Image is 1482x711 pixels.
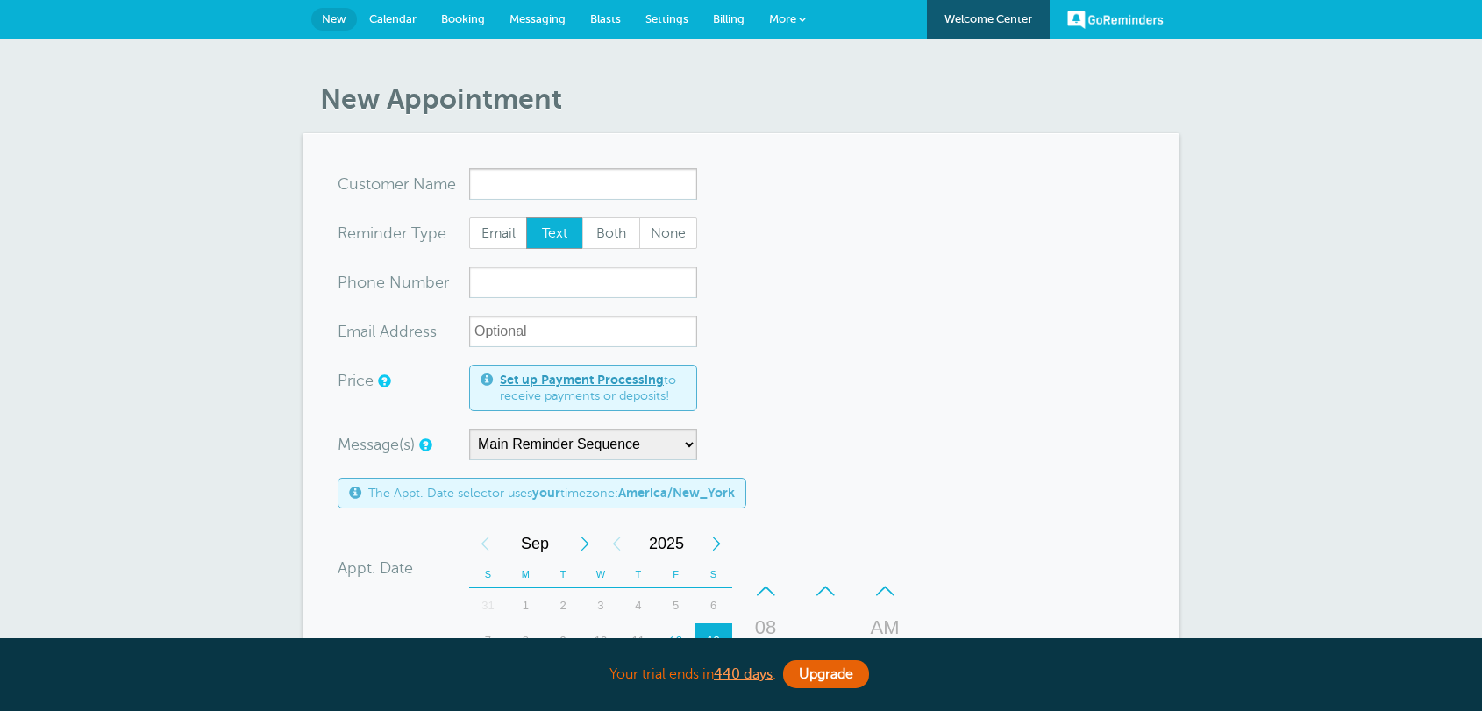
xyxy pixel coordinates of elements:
[441,12,485,25] span: Booking
[338,373,374,388] label: Price
[1412,641,1464,693] iframe: Resource center
[714,666,773,682] a: 440 days
[469,526,501,561] div: Previous Month
[695,623,732,658] div: Saturday, September 13
[469,217,527,249] label: Email
[545,588,582,623] div: 2
[322,12,346,25] span: New
[583,218,639,248] span: Both
[619,588,657,623] div: 4
[469,588,507,623] div: 31
[582,588,620,623] div: Wednesday, September 3
[601,526,632,561] div: Previous Year
[338,267,469,298] div: mber
[618,486,735,500] b: America/New_York
[419,439,430,451] a: Simple templates and custom messages will use the reminder schedule set under Settings > Reminder...
[545,561,582,588] th: T
[657,561,695,588] th: F
[619,588,657,623] div: Thursday, September 4
[367,274,411,290] span: ne Nu
[657,623,695,658] div: 12
[378,375,388,387] a: An optional price for the appointment. If you set a price, you can include a payment link in your...
[368,486,735,501] span: The Appt. Date selector uses timezone:
[338,168,469,200] div: ame
[657,588,695,623] div: 5
[745,610,787,645] div: 08
[619,623,657,658] div: 11
[500,373,686,403] span: to receive payments or deposits!
[507,588,545,623] div: Monday, September 1
[470,218,526,248] span: Email
[507,623,545,658] div: 8
[469,316,697,347] input: Optional
[469,588,507,623] div: Sunday, August 31
[645,12,688,25] span: Settings
[338,437,415,452] label: Message(s)
[469,623,507,658] div: 7
[569,526,601,561] div: Next Month
[695,588,732,623] div: 6
[640,218,696,248] span: None
[366,176,425,192] span: tomer N
[469,623,507,658] div: Sunday, September 7
[527,218,583,248] span: Text
[369,12,417,25] span: Calendar
[590,12,621,25] span: Blasts
[639,217,697,249] label: None
[695,561,732,588] th: S
[507,561,545,588] th: M
[338,176,366,192] span: Cus
[320,82,1179,116] h1: New Appointment
[545,623,582,658] div: 9
[701,526,732,561] div: Next Year
[338,225,446,241] label: Reminder Type
[338,560,413,576] label: Appt. Date
[695,623,732,658] div: 13
[632,526,701,561] span: 2025
[507,623,545,658] div: Monday, September 8
[769,12,796,25] span: More
[338,316,469,347] div: ress
[582,561,620,588] th: W
[619,561,657,588] th: T
[532,486,560,500] b: your
[507,588,545,623] div: 1
[509,12,566,25] span: Messaging
[582,623,620,658] div: 10
[582,217,640,249] label: Both
[545,623,582,658] div: Tuesday, September 9
[500,373,664,387] a: Set up Payment Processing
[526,217,584,249] label: Text
[657,623,695,658] div: Today, Friday, September 12
[695,588,732,623] div: Saturday, September 6
[338,324,368,339] span: Ema
[657,588,695,623] div: Friday, September 5
[338,274,367,290] span: Pho
[545,588,582,623] div: Tuesday, September 2
[368,324,409,339] span: il Add
[713,12,745,25] span: Billing
[469,561,507,588] th: S
[783,660,869,688] a: Upgrade
[582,623,620,658] div: Wednesday, September 10
[864,610,906,645] div: AM
[619,623,657,658] div: Thursday, September 11
[501,526,569,561] span: September
[311,8,357,31] a: New
[303,656,1179,693] div: Your trial ends in .
[582,588,620,623] div: 3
